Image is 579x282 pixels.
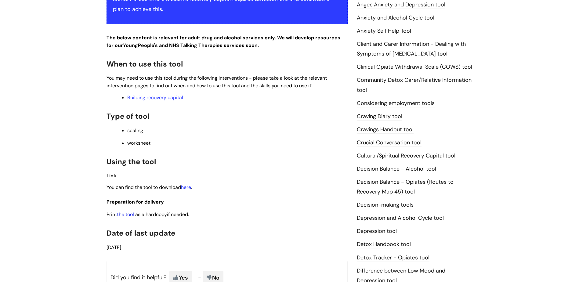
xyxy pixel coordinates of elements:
a: Depression and Alcohol Cycle tool [357,214,444,222]
span: Print [107,211,190,218]
span: Type of tool [107,111,149,121]
span: Preparation for delivery [107,199,164,205]
span: Using the tool [107,157,156,166]
a: Cravings Handout tool [357,126,414,134]
span: as a hardcopy [135,211,167,218]
span: Date of last update [107,228,175,238]
a: Cultural/Spiritual Recovery Capital tool [357,152,455,160]
a: Clinical Opiate Withdrawal Scale (COWS) tool [357,63,472,71]
a: Decision-making tools [357,201,414,209]
span: [DATE] [107,244,121,251]
a: Considering employment tools [357,99,435,107]
a: Anger, Anxiety and Depression tool [357,1,445,9]
span: worksheet [127,140,150,146]
a: Crucial Conversation tool [357,139,422,147]
a: Detox Tracker - Opiates tool [357,254,429,262]
a: Anxiety and Alcohol Cycle tool [357,14,434,22]
a: Community Detox Carer/Relative Information tool [357,76,472,94]
span: scaling [127,127,143,134]
a: the tool [117,211,134,218]
strong: People's [138,42,158,49]
span: When to use this tool [107,59,183,69]
a: Craving Diary tool [357,113,402,121]
span: if needed. [167,211,189,218]
span: You can find the tool to download . [107,184,192,190]
span: You may need to use this tool during the following interventions - please take a look at the rele... [107,75,327,89]
strong: The below content is relevant for adult drug and alcohol services only. We will develop resources... [107,34,340,49]
a: here [181,184,191,190]
a: Decision Balance - Opiates (Routes to Recovery Map 45) tool [357,178,454,196]
a: Building recovery capital [127,94,183,101]
a: Client and Carer Information - Dealing with Symptoms of [MEDICAL_DATA] tool [357,40,466,58]
span: Link [107,172,116,179]
a: Depression tool [357,227,397,235]
a: Detox Handbook tool [357,240,411,248]
a: Decision Balance - Alcohol tool [357,165,436,173]
a: Anxiety Self Help Tool [357,27,411,35]
strong: Young [123,42,159,49]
